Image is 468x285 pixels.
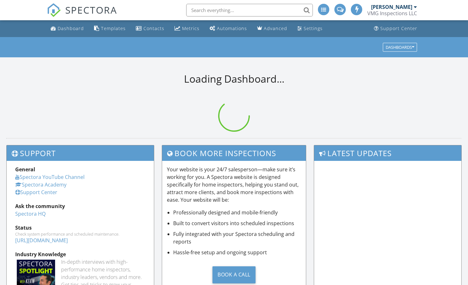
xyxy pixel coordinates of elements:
div: Book a Call [212,266,256,283]
a: Dashboard [48,23,86,35]
li: Built to convert visitors into scheduled inspections [173,219,301,227]
div: Ask the community [15,202,145,210]
h3: Book More Inspections [162,145,306,161]
div: Automations [217,25,247,31]
a: Spectora HQ [15,210,46,217]
a: Automations (Basic) [207,23,250,35]
div: Check system performance and scheduled maintenance. [15,231,145,237]
a: Spectora Academy [15,181,66,188]
img: The Best Home Inspection Software - Spectora [47,3,61,17]
h3: Support [7,145,154,161]
a: Support Center [371,23,420,35]
div: Dashboard [58,25,84,31]
div: Settings [304,25,323,31]
strong: General [15,166,35,173]
a: Settings [295,23,325,35]
div: Dashboards [386,45,414,49]
h3: Latest Updates [314,145,461,161]
div: Industry Knowledge [15,250,145,258]
span: SPECTORA [65,3,117,16]
p: Your website is your 24/7 salesperson—make sure it’s working for you. A Spectora website is desig... [167,166,301,204]
li: Fully integrated with your Spectora scheduling and reports [173,230,301,245]
a: SPECTORA [47,9,117,22]
div: Advanced [264,25,287,31]
a: Spectora YouTube Channel [15,174,85,180]
a: [URL][DOMAIN_NAME] [15,237,68,244]
div: Metrics [182,25,199,31]
div: [PERSON_NAME] [371,4,412,10]
div: Support Center [380,25,417,31]
div: Templates [101,25,126,31]
a: Contacts [133,23,167,35]
div: Contacts [143,25,164,31]
li: Professionally designed and mobile-friendly [173,209,301,216]
a: Advanced [255,23,290,35]
a: Metrics [172,23,202,35]
div: VMG Inspections LLC [367,10,417,16]
a: Templates [92,23,128,35]
div: Status [15,224,145,231]
input: Search everything... [186,4,313,16]
li: Hassle-free setup and ongoing support [173,249,301,256]
button: Dashboards [383,43,417,52]
a: Support Center [15,189,57,196]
